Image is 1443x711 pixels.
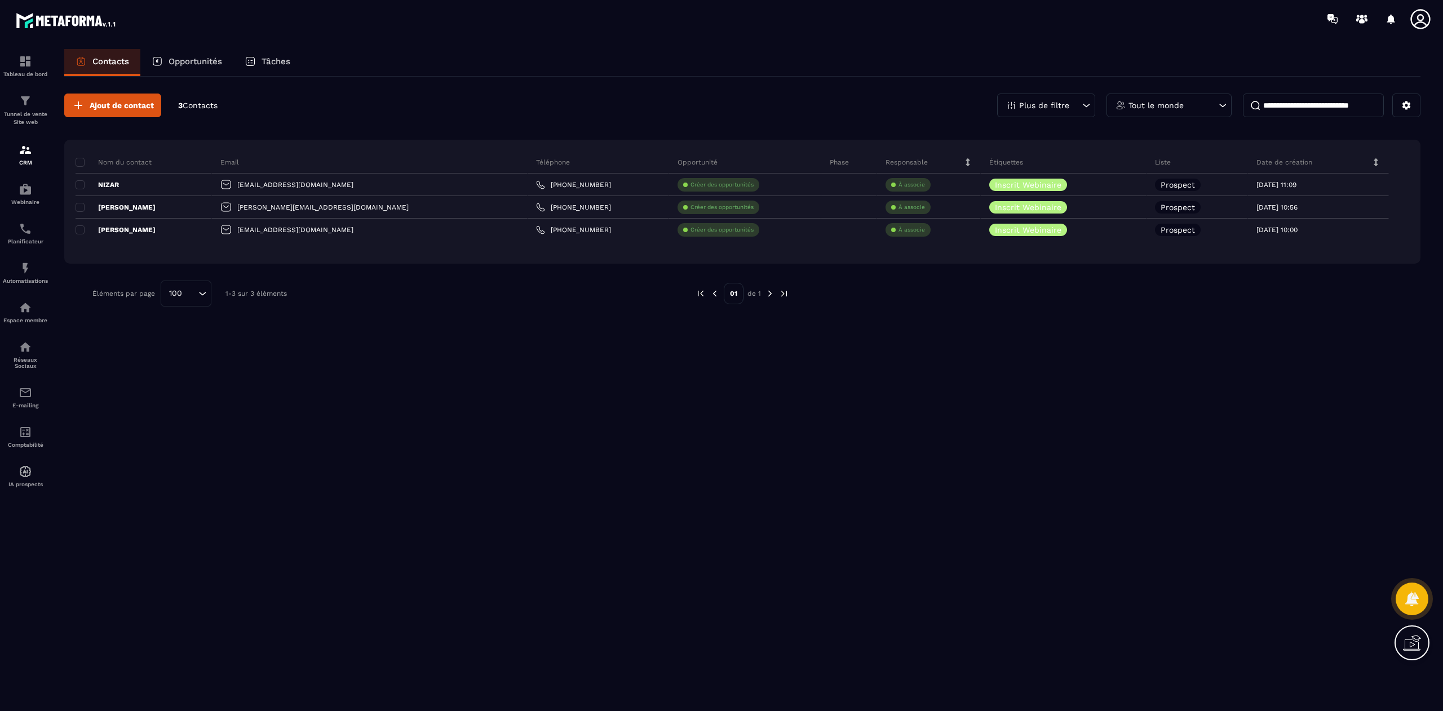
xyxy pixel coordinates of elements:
p: À associe [898,181,925,189]
p: Créer des opportunités [690,181,754,189]
a: automationsautomationsWebinaire [3,174,48,214]
a: [PHONE_NUMBER] [536,203,611,212]
img: social-network [19,340,32,354]
p: [PERSON_NAME] [76,203,156,212]
p: IA prospects [3,481,48,487]
img: next [779,288,789,299]
a: automationsautomationsAutomatisations [3,253,48,292]
span: Contacts [183,101,218,110]
p: Éléments par page [92,290,155,297]
p: Créer des opportunités [690,226,754,234]
p: Opportunités [169,56,222,66]
a: formationformationCRM [3,135,48,174]
p: de 1 [747,289,761,298]
a: schedulerschedulerPlanificateur [3,214,48,253]
p: E-mailing [3,402,48,408]
a: Tâches [233,49,302,76]
a: social-networksocial-networkRéseaux Sociaux [3,332,48,377]
p: Inscrit Webinaire [995,203,1061,211]
p: [DATE] 10:56 [1256,203,1298,211]
img: automations [19,261,32,275]
p: Contacts [92,56,129,66]
div: Search for option [161,281,211,306]
p: [DATE] 11:09 [1256,181,1296,189]
p: Date de création [1256,158,1312,167]
p: Créer des opportunités [690,203,754,211]
p: Opportunité [678,158,718,167]
p: Responsable [886,158,928,167]
img: formation [19,94,32,108]
p: Étiquettes [989,158,1023,167]
p: Planificateur [3,238,48,245]
p: Phase [830,158,849,167]
img: prev [710,288,720,299]
img: automations [19,465,32,478]
p: NIZAR [76,180,119,189]
p: 3 [178,100,218,111]
span: 100 [165,287,186,300]
p: Liste [1155,158,1171,167]
img: email [19,386,32,399]
img: formation [19,55,32,68]
p: Prospect [1161,226,1195,234]
img: logo [16,10,117,30]
img: next [765,288,775,299]
p: 01 [724,283,743,304]
p: À associe [898,226,925,234]
a: [PHONE_NUMBER] [536,180,611,189]
p: Comptabilité [3,442,48,448]
img: automations [19,301,32,314]
a: formationformationTableau de bord [3,46,48,86]
p: Tableau de bord [3,71,48,77]
p: [DATE] 10:00 [1256,226,1298,234]
p: Plus de filtre [1019,101,1069,109]
a: Contacts [64,49,140,76]
p: Webinaire [3,199,48,205]
a: accountantaccountantComptabilité [3,417,48,456]
p: Tout le monde [1128,101,1184,109]
a: [PHONE_NUMBER] [536,225,611,234]
img: automations [19,183,32,196]
a: automationsautomationsEspace membre [3,292,48,332]
p: À associe [898,203,925,211]
button: Ajout de contact [64,94,161,117]
p: Espace membre [3,317,48,323]
p: Prospect [1161,203,1195,211]
p: Automatisations [3,278,48,284]
p: Téléphone [536,158,570,167]
input: Search for option [186,287,196,300]
img: prev [696,288,706,299]
img: accountant [19,425,32,439]
p: Email [220,158,239,167]
span: Ajout de contact [90,100,154,111]
p: 1-3 sur 3 éléments [225,290,287,297]
p: CRM [3,159,48,166]
p: Nom du contact [76,158,152,167]
p: Tunnel de vente Site web [3,110,48,126]
img: scheduler [19,222,32,235]
a: emailemailE-mailing [3,377,48,417]
p: [PERSON_NAME] [76,225,156,234]
p: Prospect [1161,181,1195,189]
a: Opportunités [140,49,233,76]
p: Inscrit Webinaire [995,181,1061,189]
p: Tâches [262,56,290,66]
p: Inscrit Webinaire [995,226,1061,234]
p: Réseaux Sociaux [3,357,48,369]
a: formationformationTunnel de vente Site web [3,86,48,135]
img: formation [19,143,32,157]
